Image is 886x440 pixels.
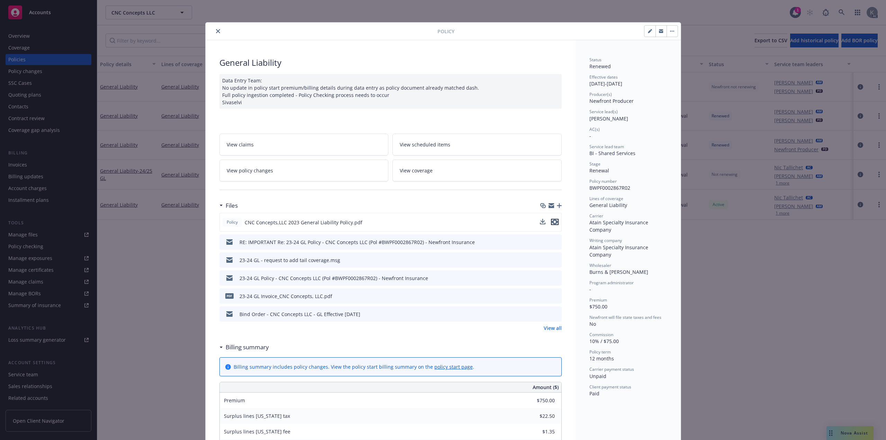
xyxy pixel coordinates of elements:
span: Renewal [589,167,609,174]
span: Premium [589,297,607,303]
span: Newfront will file state taxes and fees [589,314,661,320]
span: Atain Specialty Insurance Company [589,244,650,258]
div: General Liability [589,201,667,209]
span: View policy changes [227,167,273,174]
span: Program administrator [589,280,634,286]
span: Client payment status [589,384,631,390]
div: 23-24 GL Policy - CNC Concepts LLC (Pol #BWPF0002867R02) - Newfront Insurance [239,275,428,282]
h3: Billing summary [226,343,269,352]
button: preview file [551,219,559,226]
span: Atain Specialty Insurance Company [589,219,650,233]
a: View coverage [392,160,562,181]
span: Amount ($) [533,384,559,391]
span: $750.00 [589,303,607,310]
span: - [589,286,591,293]
input: 0.00 [514,395,559,406]
span: View coverage [400,167,433,174]
span: Wholesaler [589,262,611,268]
span: No [589,321,596,327]
span: AC(s) [589,126,600,132]
span: CNC Concepts,LLC 2023 General Liability Policy.pdf [245,219,362,226]
span: Policy number [589,178,617,184]
span: 10% / $75.00 [589,338,619,344]
a: View claims [219,134,389,155]
span: [PERSON_NAME] [589,115,628,122]
span: Renewed [589,63,611,70]
button: preview file [551,219,559,225]
button: preview file [553,275,559,282]
span: Carrier payment status [589,366,634,372]
span: Surplus lines [US_STATE] tax [224,413,290,419]
button: preview file [553,293,559,300]
span: Lines of coverage [589,196,623,201]
span: - [589,133,591,139]
button: close [214,27,222,35]
button: preview file [553,311,559,318]
div: Files [219,201,238,210]
span: 12 months [589,355,614,362]
div: Data Entry Team: No update in policy start premium/billing details during data entry as policy do... [219,74,562,109]
div: Billing summary includes policy changes. View the policy start billing summary on the . [234,363,474,370]
span: Paid [589,390,599,397]
button: download file [542,311,547,318]
span: View scheduled items [400,141,450,148]
span: Status [589,57,602,63]
button: preview file [553,239,559,246]
span: Effective dates [589,74,618,80]
span: Service lead(s) [589,109,618,115]
span: pdf [225,293,234,298]
span: Premium [224,397,245,404]
span: Producer(s) [589,91,612,97]
button: download file [542,293,547,300]
button: download file [540,219,545,224]
a: View policy changes [219,160,389,181]
span: Writing company [589,237,622,243]
button: download file [542,275,547,282]
span: Stage [589,161,600,167]
button: download file [542,239,547,246]
span: Commission [589,332,613,338]
span: BWPF0002867R02 [589,185,630,191]
span: View claims [227,141,254,148]
div: RE: IMPORTANT Re: 23-24 GL Policy - CNC Concepts LLC (Pol #BWPF0002867R02) - Newfront Insurance [239,239,475,246]
button: download file [540,219,545,226]
div: Billing summary [219,343,269,352]
div: 23-24 GL - request to add tail coverage.msg [239,257,340,264]
span: Policy term [589,349,611,355]
h3: Files [226,201,238,210]
a: View all [544,324,562,332]
div: [DATE] - [DATE] [589,74,667,87]
button: download file [542,257,547,264]
span: Service lead team [589,144,624,150]
div: 23-24 GL Invoice_CNC Concepts, LLC.pdf [239,293,332,300]
span: Policy [225,219,239,225]
div: Bind Order - CNC Concepts LLC - GL Effective [DATE] [239,311,360,318]
span: BI - Shared Services [589,150,635,156]
span: Unpaid [589,373,606,379]
input: 0.00 [514,426,559,437]
span: Policy [437,28,454,35]
div: General Liability [219,57,562,69]
a: policy start page [434,363,473,370]
span: Carrier [589,213,603,219]
button: preview file [553,257,559,264]
span: Burns & [PERSON_NAME] [589,269,648,275]
span: Surplus lines [US_STATE] fee [224,428,290,435]
span: Newfront Producer [589,98,634,104]
a: View scheduled items [392,134,562,155]
input: 0.00 [514,411,559,421]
